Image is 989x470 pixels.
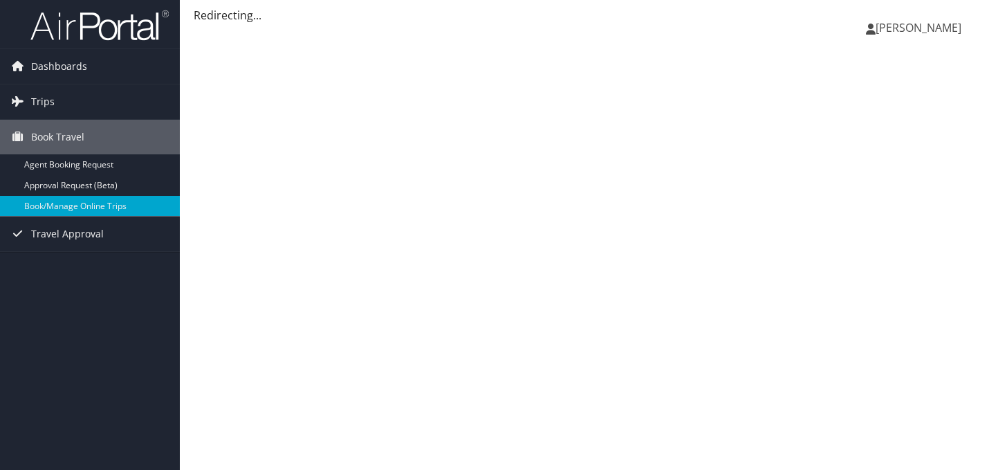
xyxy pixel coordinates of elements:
span: Dashboards [31,49,87,84]
a: [PERSON_NAME] [866,7,975,48]
span: [PERSON_NAME] [876,20,961,35]
span: Book Travel [31,120,84,154]
div: Redirecting... [194,7,975,24]
span: Trips [31,84,55,119]
img: airportal-logo.png [30,9,169,42]
span: Travel Approval [31,217,104,251]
